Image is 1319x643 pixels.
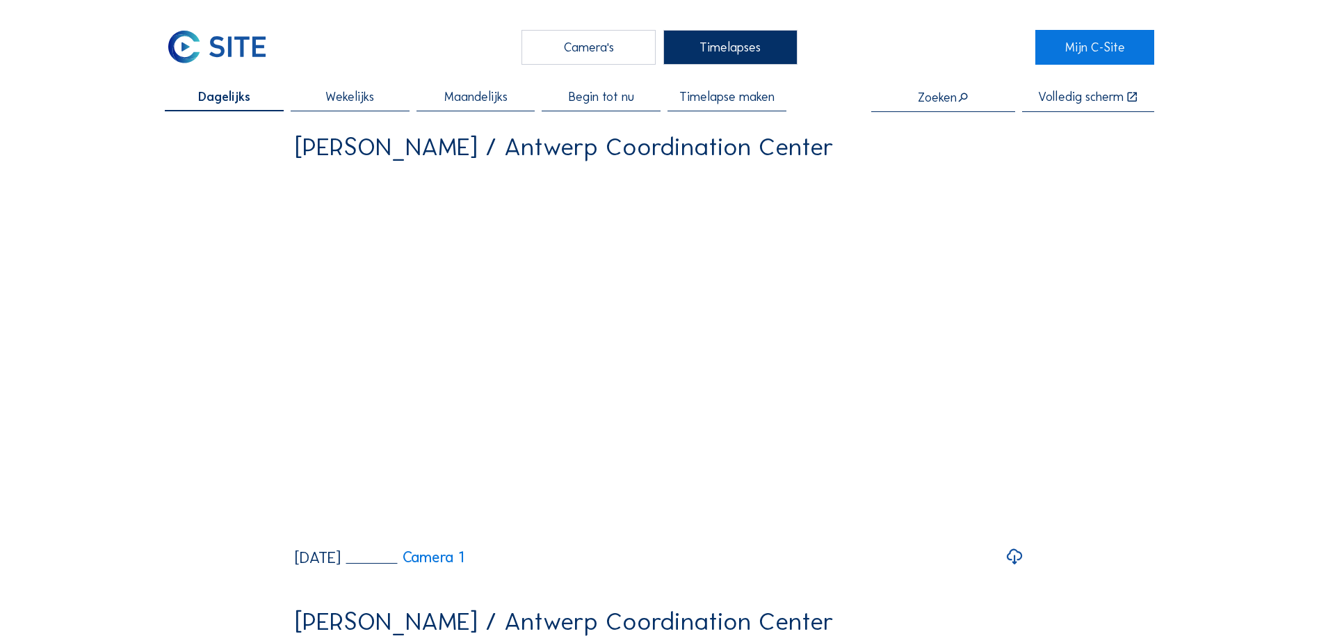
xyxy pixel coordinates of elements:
[295,134,834,159] div: [PERSON_NAME] / Antwerp Coordination Center
[569,90,634,103] span: Begin tot nu
[444,90,508,103] span: Maandelijks
[295,609,834,634] div: [PERSON_NAME] / Antwerp Coordination Center
[521,30,656,65] div: Camera's
[295,171,1024,537] video: Your browser does not support the video tag.
[165,30,284,65] a: C-SITE Logo
[1038,90,1124,104] div: Volledig scherm
[198,90,250,103] span: Dagelijks
[165,30,268,65] img: C-SITE Logo
[295,550,341,566] div: [DATE]
[346,550,464,565] a: Camera 1
[679,90,775,103] span: Timelapse maken
[1035,30,1154,65] a: Mijn C-Site
[325,90,374,103] span: Wekelijks
[663,30,798,65] div: Timelapses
